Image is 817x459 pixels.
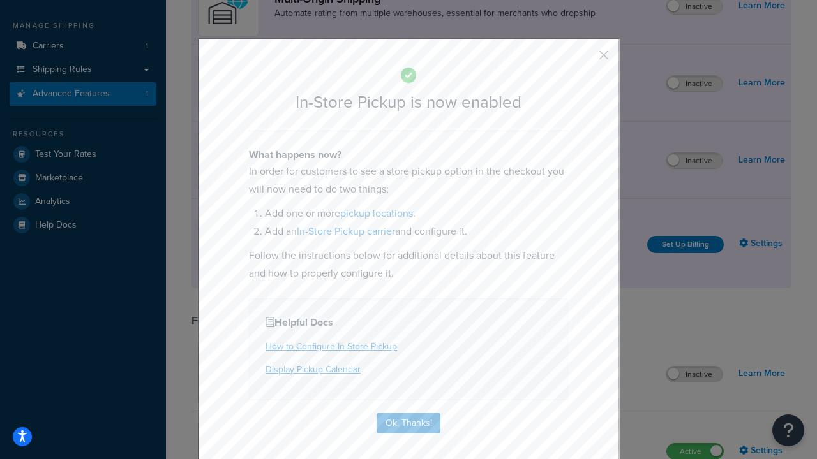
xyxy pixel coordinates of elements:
[249,147,568,163] h4: What happens now?
[266,315,551,330] h4: Helpful Docs
[249,247,568,282] p: Follow the instructions below for additional details about this feature and how to properly confi...
[265,205,568,222] li: Add one or more .
[377,413,440,433] button: Ok, Thanks!
[249,93,568,112] h2: In-Store Pickup is now enabled
[265,222,568,240] li: Add an and configure it.
[297,224,395,238] a: In-Store Pickup carrier
[340,206,413,221] a: pickup locations
[266,340,397,353] a: How to Configure In-Store Pickup
[266,363,361,376] a: Display Pickup Calendar
[249,163,568,198] p: In order for customers to see a store pickup option in the checkout you will now need to do two t...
